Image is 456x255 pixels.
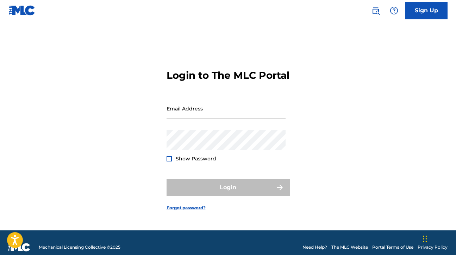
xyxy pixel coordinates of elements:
a: Public Search [369,4,383,18]
img: search [371,6,380,15]
a: Forgot password? [167,205,206,211]
iframe: Chat Widget [421,221,456,255]
div: Help [387,4,401,18]
h3: Login to The MLC Portal [167,69,289,82]
a: Portal Terms of Use [372,244,413,250]
a: Privacy Policy [418,244,448,250]
a: Need Help? [302,244,327,250]
div: Drag [423,228,427,249]
span: Mechanical Licensing Collective © 2025 [39,244,120,250]
img: logo [8,243,30,251]
a: Sign Up [405,2,448,19]
span: Show Password [176,155,216,162]
img: MLC Logo [8,5,36,15]
a: The MLC Website [331,244,368,250]
img: help [390,6,398,15]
